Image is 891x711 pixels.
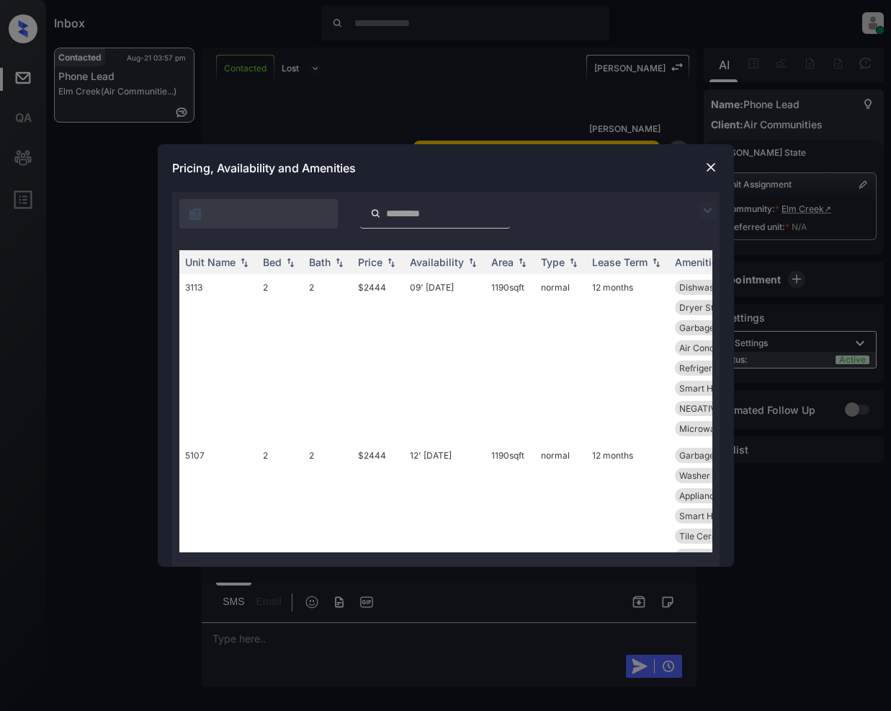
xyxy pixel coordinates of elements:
td: 5107 [179,442,257,590]
td: 12 months [586,274,669,442]
td: normal [535,442,586,590]
img: sorting [649,257,663,268]
td: 1190 sqft [485,274,535,442]
td: 12 months [586,442,669,590]
div: Availability [410,256,464,268]
img: sorting [384,257,398,268]
td: 2 [303,442,352,590]
div: Pricing, Availability and Amenities [158,144,734,192]
div: Price [358,256,382,268]
span: Smart Home Ther... [679,511,758,521]
span: Tile Ceramic [679,531,732,542]
span: Dishwasher [679,282,727,293]
span: Microwave [679,423,725,434]
td: 1190 sqft [485,442,535,590]
span: Garbage disposa... [679,322,754,333]
td: $2444 [352,274,404,442]
span: Smart Home Ther... [679,383,758,394]
img: icon-zuma [699,202,716,219]
td: 3113 [179,274,257,442]
td: 2 [303,274,352,442]
div: Lease Term [592,256,648,268]
span: Dryer Stackable [679,302,746,313]
span: NEGATIVE Noise [679,403,746,414]
img: icon-zuma [370,207,381,220]
span: Washer Stackabl... [679,470,755,481]
td: 2 [257,274,303,442]
td: 09' [DATE] [404,274,485,442]
img: icon-zuma [188,207,202,221]
span: Air Conditioner [679,343,740,353]
img: sorting [332,257,346,268]
img: sorting [566,257,581,268]
img: sorting [515,257,529,268]
td: 12' [DATE] [404,442,485,590]
span: Air Conditioner [679,551,740,562]
div: Bed [263,256,282,268]
img: close [704,160,718,175]
div: Type [541,256,565,268]
span: Refrigerator Le... [679,363,748,374]
span: Garbage disposa... [679,450,754,461]
td: 2 [257,442,303,590]
div: Amenities [675,256,723,268]
img: sorting [465,257,480,268]
div: Bath [309,256,331,268]
img: sorting [237,257,251,268]
span: Appliances Silv... [679,490,747,501]
div: Area [491,256,514,268]
td: normal [535,274,586,442]
img: sorting [283,257,297,268]
div: Unit Name [185,256,236,268]
td: $2444 [352,442,404,590]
